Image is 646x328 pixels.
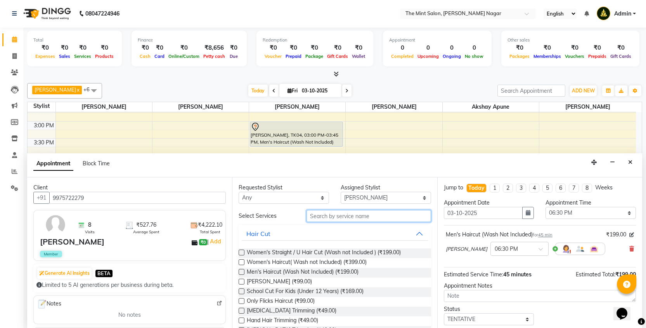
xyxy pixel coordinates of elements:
iframe: chat widget [613,297,638,320]
span: Upcoming [416,54,441,59]
span: Services [72,54,93,59]
div: ₹0 [263,43,284,52]
span: 45 minutes [503,271,532,278]
img: Admin [597,7,610,20]
div: Appointment Time [546,199,636,207]
li: 6 [556,184,566,193]
div: 0 [441,43,463,52]
img: Interior.png [589,244,599,253]
li: 1 [490,184,500,193]
div: ₹0 [57,43,72,52]
input: Search by service name [307,210,431,222]
div: ₹0 [608,43,633,52]
span: ₹4,222.10 [198,221,222,229]
div: ₹0 [138,43,152,52]
div: ₹0 [166,43,201,52]
div: Assigned Stylist [341,184,431,192]
img: Hairdresser.png [561,244,571,253]
span: Total Spent [200,229,220,235]
div: ₹0 [532,43,563,52]
span: Package [303,54,325,59]
span: Due [228,54,240,59]
div: ₹0 [507,43,532,52]
i: Edit price [629,233,634,237]
div: 0 [389,43,416,52]
span: ₹199.00 [606,231,626,239]
img: avatar [44,213,67,236]
span: Ongoing [441,54,463,59]
div: Appointment Notes [444,282,636,290]
a: x [76,87,80,93]
span: | [207,237,222,246]
div: Stylist [28,102,55,110]
div: ₹0 [303,43,325,52]
b: 08047224946 [85,3,120,24]
img: Member.png [575,244,585,253]
div: ₹0 [93,43,116,52]
span: Prepaids [586,54,608,59]
span: Prepaid [284,54,303,59]
span: Only Flicks Haircut (₹99.00) [247,297,315,307]
span: [PERSON_NAME] [446,245,487,253]
div: Client [33,184,226,192]
div: ₹0 [350,43,367,52]
span: Card [152,54,166,59]
li: 8 [582,184,592,193]
span: ADD NEW [572,88,595,94]
div: ₹0 [72,43,93,52]
li: 4 [529,184,539,193]
span: Cash [138,54,152,59]
span: [PERSON_NAME] [539,102,636,112]
div: ₹0 [325,43,350,52]
span: Average Spent [133,229,159,235]
li: 5 [542,184,552,193]
span: Hand Hair Trimming (₹49.00) [247,316,318,326]
img: logo [20,3,73,24]
span: Estimated Total: [576,271,615,278]
span: Voucher [263,54,284,59]
span: Block Time [83,160,110,167]
div: Finance [138,37,241,43]
div: ₹0 [284,43,303,52]
div: Appointment Date [444,199,534,207]
span: Men's Haircut (Wash Not Included) (₹199.00) [247,268,359,278]
div: Today [468,184,485,192]
span: Women's Haircut( Wash not Included) (₹399.00) [247,258,367,268]
input: Search Appointment [497,85,565,97]
input: yyyy-mm-dd [444,207,523,219]
span: Memberships [532,54,563,59]
span: BETA [95,270,113,277]
li: 7 [569,184,579,193]
span: Member [40,251,62,257]
span: No notes [118,311,141,319]
button: Close [625,156,636,168]
div: Hair Cut [246,229,270,238]
span: Completed [389,54,416,59]
span: Women's Straight / U Hair Cut (Wash not Included ) (₹199.00) [247,248,401,258]
span: 8 [88,221,91,229]
div: ₹0 [152,43,166,52]
span: Online/Custom [166,54,201,59]
span: ₹199.00 [615,271,636,278]
div: [PERSON_NAME], TK04, 03:00 PM-03:45 PM, Men's Haircut (Wash Not Included) [250,122,343,146]
button: Hair Cut [242,227,428,241]
div: ₹0 [227,43,241,52]
span: [PERSON_NAME] [35,87,76,93]
div: ₹8,656 [201,43,227,52]
span: [PERSON_NAME] [346,102,442,112]
div: Weeks [595,184,613,192]
small: for [533,232,552,238]
a: Add [209,237,222,246]
span: Estimated Service Time: [444,271,503,278]
span: ₹0 [199,239,207,245]
div: Status [444,305,534,313]
span: Wallet [350,54,367,59]
span: Sales [57,54,72,59]
span: [PERSON_NAME] (₹99.00) [247,278,312,287]
span: Packages [507,54,532,59]
div: Redemption [263,37,367,43]
span: Notes [37,299,61,309]
span: [PERSON_NAME] [249,102,345,112]
span: Today [248,85,268,97]
div: Select Services [233,212,301,220]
